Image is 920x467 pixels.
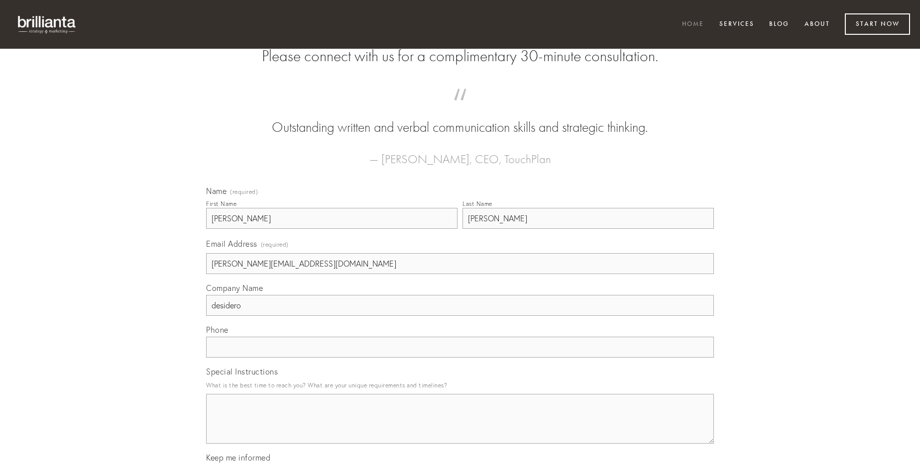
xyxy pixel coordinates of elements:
[206,325,229,335] span: Phone
[206,367,278,376] span: Special Instructions
[206,200,236,207] div: First Name
[230,189,258,195] span: (required)
[676,16,710,33] a: Home
[222,98,698,137] blockquote: Outstanding written and verbal communication skills and strategic thinking.
[206,239,257,249] span: Email Address
[206,453,270,463] span: Keep me informed
[206,378,714,392] p: What is the best time to reach you? What are your unique requirements and timelines?
[222,98,698,118] span: “
[845,13,910,35] a: Start Now
[206,186,227,196] span: Name
[261,238,289,251] span: (required)
[222,137,698,169] figcaption: — [PERSON_NAME], CEO, TouchPlan
[462,200,492,207] div: Last Name
[763,16,796,33] a: Blog
[206,47,714,66] h2: Please connect with us for a complimentary 30-minute consultation.
[206,283,263,293] span: Company Name
[713,16,761,33] a: Services
[798,16,836,33] a: About
[10,10,85,39] img: brillianta - research, strategy, marketing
